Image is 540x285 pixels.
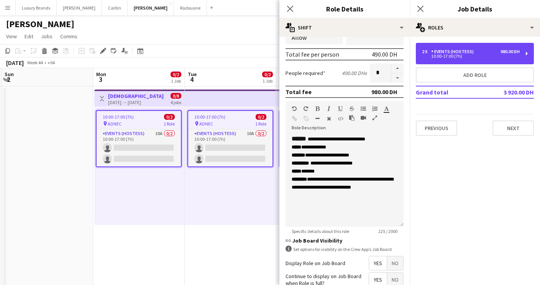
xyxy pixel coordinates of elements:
span: 225 / 2000 [372,228,404,234]
button: Fullscreen [372,115,378,121]
span: 1 Role [164,121,175,127]
app-job-card: 10:00-17:00 (7h)0/2 ADNEC1 RoleEvents (Hostess)10A0/210:00-17:00 (7h) [187,110,273,167]
button: [PERSON_NAME] [57,0,102,15]
button: Horizontal Line [315,116,320,122]
span: Mon [96,71,106,78]
button: [PERSON_NAME] [128,0,174,15]
h3: Job Details [410,4,540,14]
span: ADNEC [199,121,213,127]
app-card-role: Events (Hostess)10A0/210:00-17:00 (7h) [97,129,181,166]
button: Underline [338,106,343,112]
span: Specific details about this role [286,228,355,234]
button: Add role [416,67,534,83]
div: 2 x [422,49,431,54]
div: Events (Hostess) [431,49,477,54]
button: Insert video [361,115,366,121]
h3: Role Details [279,4,410,14]
button: Decrease [391,73,404,83]
button: Luxury Brands [16,0,57,15]
div: +04 [48,60,55,65]
div: Total fee [286,88,312,96]
span: Edit [25,33,33,40]
label: Display Role on Job Board [286,260,345,267]
span: 0/2 [164,114,175,120]
span: 10:00-17:00 (7h) [194,114,225,120]
span: Comms [60,33,77,40]
span: 1 Role [255,121,266,127]
button: Text Color [384,106,389,112]
label: People required [286,70,325,77]
h1: [PERSON_NAME] [6,18,74,30]
span: 4 [187,75,197,84]
button: Clear Formatting [326,116,332,122]
a: Edit [21,31,36,41]
div: 980.00 DH [501,49,520,54]
button: Previous [416,121,457,136]
div: 1 Job [171,78,181,84]
button: Undo [292,106,297,112]
span: Week 44 [25,60,44,65]
button: Next [492,121,534,136]
span: 0/2 [262,72,273,77]
div: Set options for visibility on the Crew App’s Job Board [286,246,404,253]
span: Sun [5,71,14,78]
div: 4 jobs [171,99,181,105]
button: Italic [326,106,332,112]
span: Yes [369,256,387,270]
span: Allow [292,34,307,41]
div: Shift [279,18,410,37]
h3: [DEMOGRAPHIC_DATA] Hostess | ADIPEC Exhibition | [GEOGRAPHIC_DATA] | [DATE]-[DATE] [108,93,165,99]
button: Redo [303,106,309,112]
div: [DATE] [6,59,24,67]
button: Radouane [174,0,207,15]
button: Increase [391,64,404,73]
app-card-role: Events (Hostess)10A0/210:00-17:00 (7h) [188,129,272,166]
button: Unordered List [361,106,366,112]
span: Tue [188,71,197,78]
div: 10:00-17:00 (7h) [422,54,520,58]
td: Grand total [416,86,486,98]
span: ADNEC [108,121,121,127]
div: 980.00 DH [371,88,397,96]
td: 3 920.00 DH [486,86,534,98]
span: 3 [95,75,106,84]
a: View [3,31,20,41]
button: Ordered List [372,106,378,112]
div: [DATE] → [DATE] [108,99,165,105]
h3: Job Board Visibility [286,237,404,244]
app-job-card: 10:00-17:00 (7h)0/2 ADNEC1 RoleEvents (Hostess)10A0/210:00-17:00 (7h) [96,110,182,167]
div: 490.00 DH [372,50,397,58]
span: 0/2 [256,114,266,120]
span: Jobs [41,33,53,40]
button: Strikethrough [349,106,355,112]
span: View [6,33,17,40]
button: Paste as plain text [349,115,355,121]
button: Bold [315,106,320,112]
div: 1 Job [263,78,272,84]
span: No [387,256,403,270]
app-job-card: 10:00-17:00 (7h)0/2 ADNEC1 RoleEvents (Hostess)10A0/210:00-17:00 (7h) [279,110,365,167]
div: Roles [410,18,540,37]
a: Jobs [38,31,56,41]
a: Comms [57,31,80,41]
span: 10:00-17:00 (7h) [103,114,134,120]
span: 5 [278,75,289,84]
div: 490.00 DH x [342,70,367,77]
div: Total fee per person [286,50,339,58]
button: Caitlin [102,0,128,15]
span: 0/8 [171,93,181,99]
button: HTML Code [338,116,343,122]
span: 0/2 [171,72,181,77]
